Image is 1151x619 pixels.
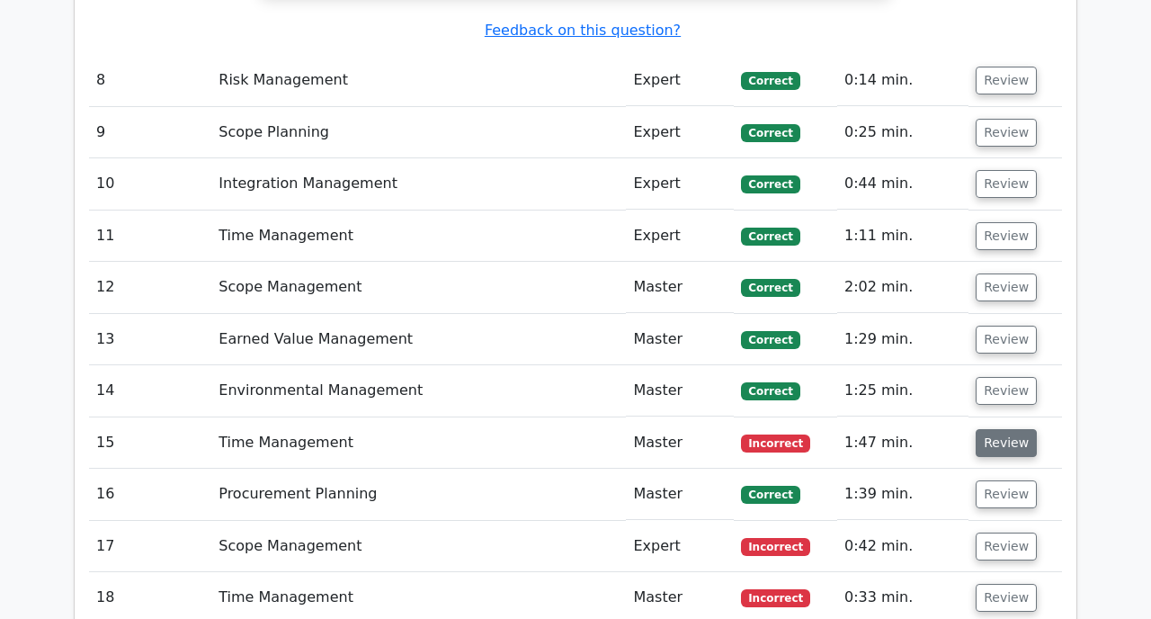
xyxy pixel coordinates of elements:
button: Review [976,480,1037,508]
td: Expert [626,55,734,106]
button: Review [976,533,1037,561]
td: Master [626,417,734,469]
span: Correct [741,486,799,504]
td: Time Management [211,417,626,469]
span: Correct [741,331,799,349]
td: Scope Planning [211,107,626,158]
td: 1:29 min. [837,314,968,365]
td: Master [626,469,734,520]
td: 17 [89,521,211,572]
td: 13 [89,314,211,365]
td: Master [626,365,734,417]
a: Feedback on this question? [485,22,681,39]
td: 8 [89,55,211,106]
button: Review [976,584,1037,612]
td: Environmental Management [211,365,626,417]
button: Review [976,274,1037,301]
td: 15 [89,417,211,469]
td: Scope Management [211,262,626,313]
button: Review [976,170,1037,198]
button: Review [976,67,1037,94]
td: Integration Management [211,158,626,210]
td: Risk Management [211,55,626,106]
td: Expert [626,158,734,210]
td: Time Management [211,211,626,262]
td: Procurement Planning [211,469,626,520]
td: 0:42 min. [837,521,968,572]
td: 2:02 min. [837,262,968,313]
button: Review [976,377,1037,405]
td: 0:44 min. [837,158,968,210]
td: 1:39 min. [837,469,968,520]
td: 1:11 min. [837,211,968,262]
button: Review [976,119,1037,147]
td: 0:25 min. [837,107,968,158]
span: Incorrect [741,538,810,556]
td: 14 [89,365,211,417]
td: Expert [626,211,734,262]
td: 0:14 min. [837,55,968,106]
span: Correct [741,382,799,400]
td: 1:47 min. [837,417,968,469]
span: Correct [741,228,799,246]
td: 10 [89,158,211,210]
span: Correct [741,124,799,142]
button: Review [976,429,1037,457]
td: 11 [89,211,211,262]
button: Review [976,326,1037,354]
td: Expert [626,521,734,572]
span: Incorrect [741,589,810,607]
td: 1:25 min. [837,365,968,417]
td: Scope Management [211,521,626,572]
span: Correct [741,175,799,193]
button: Review [976,222,1037,250]
td: 16 [89,469,211,520]
td: Earned Value Management [211,314,626,365]
span: Correct [741,72,799,90]
span: Incorrect [741,435,810,453]
td: Expert [626,107,734,158]
span: Correct [741,279,799,297]
td: 12 [89,262,211,313]
td: Master [626,262,734,313]
td: Master [626,314,734,365]
td: 9 [89,107,211,158]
